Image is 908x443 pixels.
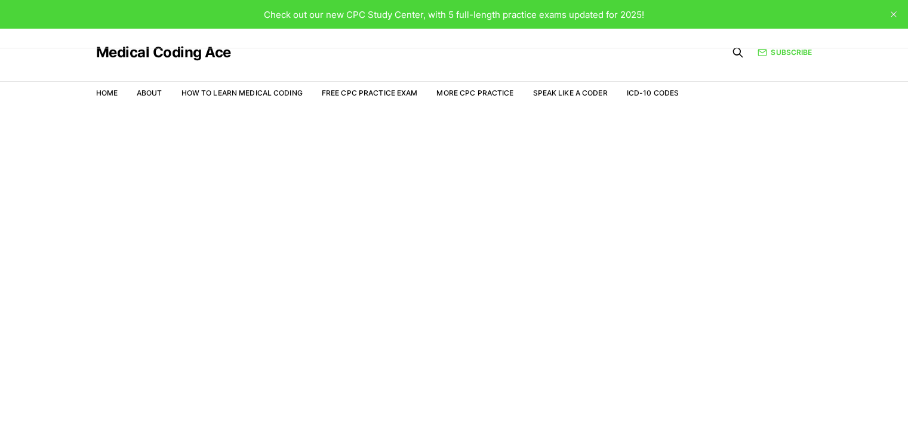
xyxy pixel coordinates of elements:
[533,88,608,97] a: Speak Like a Coder
[436,88,513,97] a: More CPC Practice
[96,88,118,97] a: Home
[884,5,903,24] button: close
[627,88,679,97] a: ICD-10 Codes
[181,88,303,97] a: How to Learn Medical Coding
[264,9,644,20] span: Check out our new CPC Study Center, with 5 full-length practice exams updated for 2025!
[96,45,231,60] a: Medical Coding Ace
[137,88,162,97] a: About
[713,384,908,443] iframe: portal-trigger
[322,88,418,97] a: Free CPC Practice Exam
[758,47,812,58] a: Subscribe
